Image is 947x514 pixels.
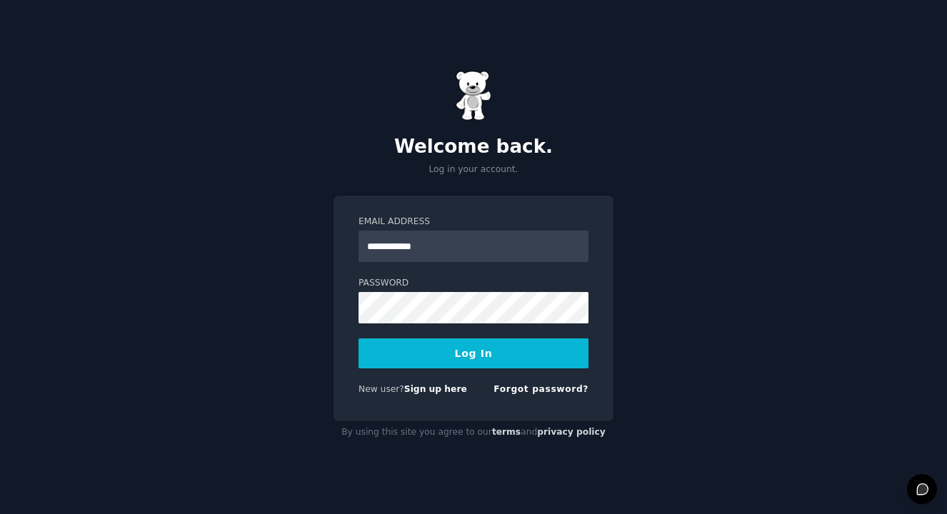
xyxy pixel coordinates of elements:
a: terms [492,427,521,437]
p: Log in your account. [334,163,613,176]
span: New user? [359,384,404,394]
a: Sign up here [404,384,467,394]
div: By using this site you agree to our and [334,421,613,444]
button: Log In [359,338,588,368]
label: Password [359,277,588,290]
img: Gummy Bear [456,71,491,121]
h2: Welcome back. [334,136,613,158]
label: Email Address [359,216,588,228]
a: privacy policy [537,427,606,437]
a: Forgot password? [493,384,588,394]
